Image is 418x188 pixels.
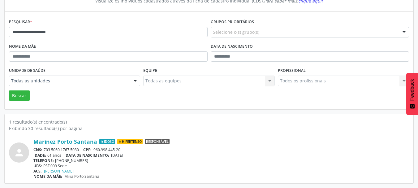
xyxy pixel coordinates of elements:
[9,119,409,125] div: 1 resultado(s) encontrado(s)
[33,153,46,158] span: IDADE:
[143,66,157,76] label: Equipe
[9,90,30,101] button: Buscar
[33,163,42,168] span: UBS:
[213,29,259,35] span: Selecione o(s) grupo(s)
[9,17,32,27] label: Pesquisar
[33,158,409,163] div: [PHONE_NUMBER]
[33,147,42,152] span: CNS:
[64,174,99,179] span: Miria Porto Santana
[111,153,123,158] span: [DATE]
[33,163,409,168] div: PSF 009 Sede
[44,168,74,174] a: [PERSON_NAME]
[9,42,36,51] label: Nome da mãe
[278,66,306,76] label: Profissional
[9,66,45,76] label: Unidade de saúde
[14,147,25,158] i: person
[406,73,418,115] button: Feedback - Mostrar pesquisa
[145,139,170,144] span: Responsável
[409,79,415,101] span: Feedback
[11,78,127,84] span: Todas as unidades
[33,138,97,145] a: Marinez Porto Santana
[93,147,120,152] span: 960.998.445-20
[117,139,143,144] span: Hipertenso
[99,139,115,144] span: Idoso
[211,42,253,51] label: Data de nascimento
[33,158,54,163] span: TELEFONE:
[33,153,409,158] div: 61 anos
[83,147,92,152] span: CPF:
[66,153,109,158] span: DATA DE NASCIMENTO:
[33,174,62,179] span: NOME DA MÃE:
[211,17,254,27] label: Grupos prioritários
[9,125,409,132] div: Exibindo 30 resultado(s) por página
[33,168,42,174] span: ACS:
[33,147,409,152] div: 703 5060 1767 5030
